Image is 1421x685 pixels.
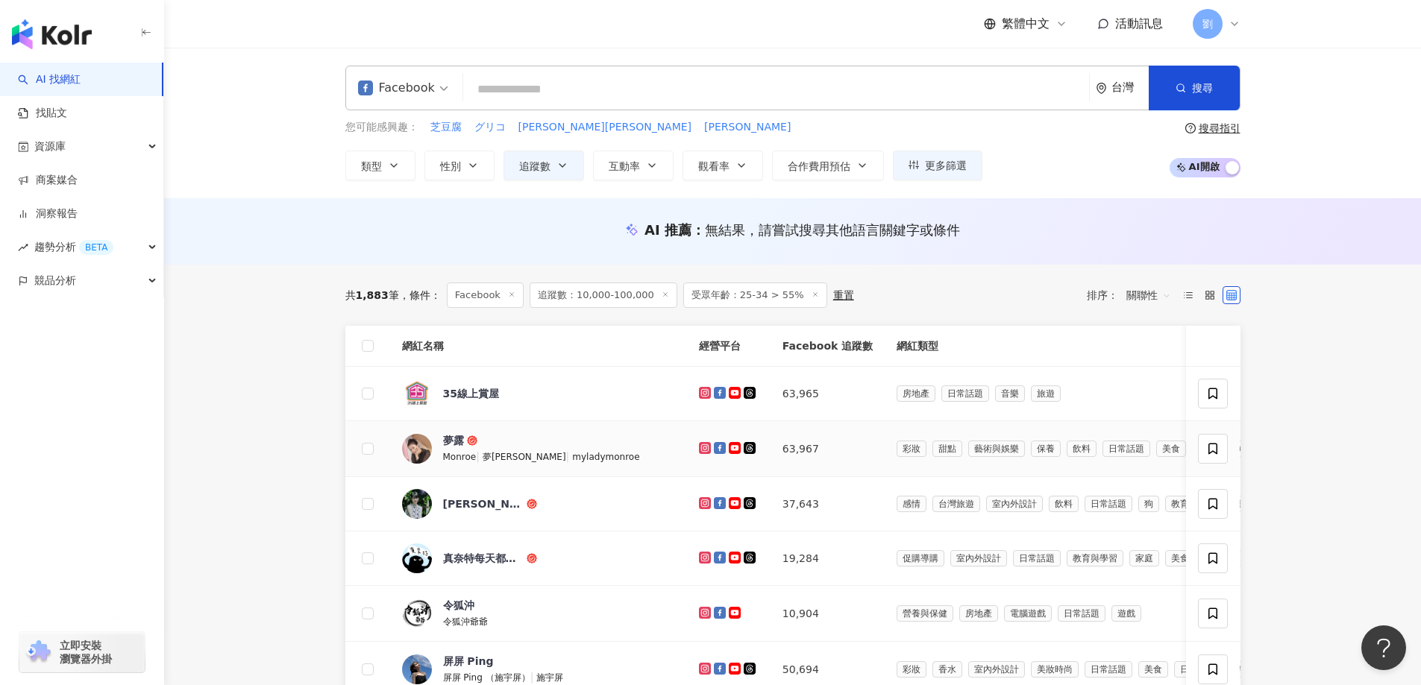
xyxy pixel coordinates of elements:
[443,496,524,511] div: [PERSON_NAME]
[536,672,563,683] span: 施宇屏
[1031,441,1061,457] span: 保養
[1361,625,1406,670] iframe: Help Scout Beacon - Open
[402,654,432,684] img: KOL Avatar
[788,160,850,172] span: 合作費用預估
[518,120,692,135] span: [PERSON_NAME][PERSON_NAME]
[968,661,1025,678] span: 室內外設計
[771,367,885,421] td: 63,965
[402,379,675,408] a: KOL Avatar35線上賞屋
[1199,122,1240,134] div: 搜尋指引
[771,421,885,477] td: 63,967
[698,160,730,172] span: 觀看率
[402,489,675,519] a: KOL Avatar[PERSON_NAME]
[443,551,524,566] div: 真奈特每天都在瞎忙
[1002,16,1050,32] span: 繁體中文
[361,160,382,172] span: 類型
[402,433,675,464] a: KOL Avatar夢露Monroe|夢[PERSON_NAME]|myladymonroe
[771,477,885,531] td: 37,643
[1087,283,1179,307] div: 排序：
[1031,385,1061,402] span: 旅遊
[24,640,53,664] img: chrome extension
[34,230,113,264] span: 趨勢分析
[1058,605,1105,622] span: 日常話題
[897,550,944,566] span: 促購導購
[1138,661,1168,678] span: 美食
[443,654,494,669] div: 屏屏 Ping
[1031,661,1079,678] span: 美妝時尚
[530,282,677,308] span: 追蹤數：10,000-100,000
[430,119,462,136] button: 芝豆腐
[443,598,474,613] div: 令狐沖
[897,496,926,512] span: 感情
[959,605,998,622] span: 房地產
[1149,66,1240,110] button: 搜尋
[772,151,884,180] button: 合作費用預估
[1111,81,1149,94] div: 台灣
[897,385,935,402] span: 房地產
[1174,661,1222,678] span: 日本旅遊
[968,441,1025,457] span: 藝術與娛樂
[1085,496,1132,512] span: 日常話題
[19,632,145,672] a: chrome extension立即安裝 瀏覽器外掛
[402,434,432,464] img: KOL Avatar
[402,543,432,573] img: KOL Avatar
[18,206,78,221] a: 洞察報告
[893,151,982,180] button: 更多篩選
[345,289,399,301] div: 共 筆
[474,119,506,136] button: グリコ
[1115,16,1163,31] span: 活動訊息
[476,450,483,462] span: |
[995,385,1025,402] span: 音樂
[1185,123,1196,133] span: question-circle
[34,264,76,297] span: 競品分析
[1165,496,1222,512] span: 教育與學習
[1165,550,1195,566] span: 美食
[703,119,791,136] button: [PERSON_NAME]
[1049,496,1079,512] span: 飲料
[1085,661,1132,678] span: 日常話題
[1192,82,1213,94] span: 搜尋
[402,598,675,629] a: KOL Avatar令狐沖令狐沖爺爺
[483,452,566,462] span: 夢[PERSON_NAME]
[34,130,66,163] span: 資源庫
[1096,83,1107,94] span: environment
[1067,550,1123,566] span: 教育與學習
[345,120,418,135] span: 您可能感興趣：
[430,120,462,135] span: 芝豆腐
[932,661,962,678] span: 香水
[18,106,67,121] a: 找貼文
[683,151,763,180] button: 觀看率
[443,672,530,683] span: 屏屏 Ping （施宇屏）
[683,282,827,308] span: 受眾年齡：25-34 > 55%
[402,379,432,408] img: KOL Avatar
[932,496,980,512] span: 台灣旅遊
[593,151,674,180] button: 互動率
[356,289,389,301] span: 1,883
[1013,550,1061,566] span: 日常話題
[897,605,953,622] span: 營養與保健
[1126,283,1171,307] span: 關聯性
[447,282,524,308] span: Facebook
[18,242,28,253] span: rise
[1004,605,1052,622] span: 電腦遊戲
[885,326,1383,367] th: 網紅類型
[1138,496,1159,512] span: 狗
[390,326,687,367] th: 網紅名稱
[519,160,550,172] span: 追蹤數
[1067,441,1097,457] span: 飲料
[440,160,461,172] span: 性別
[79,240,113,255] div: BETA
[358,76,435,100] div: Facebook
[12,19,92,49] img: logo
[402,654,675,685] a: KOL Avatar屏屏 Ping屏屏 Ping （施宇屏）|施宇屏
[402,543,675,573] a: KOL Avatar真奈特每天都在瞎忙
[950,550,1007,566] span: 室內外設計
[771,326,885,367] th: Facebook 追蹤數
[932,441,962,457] span: 甜點
[345,151,415,180] button: 類型
[566,450,573,462] span: |
[1102,441,1150,457] span: 日常話題
[833,289,854,301] div: 重置
[443,433,464,448] div: 夢露
[60,639,112,666] span: 立即安裝 瀏覽器外掛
